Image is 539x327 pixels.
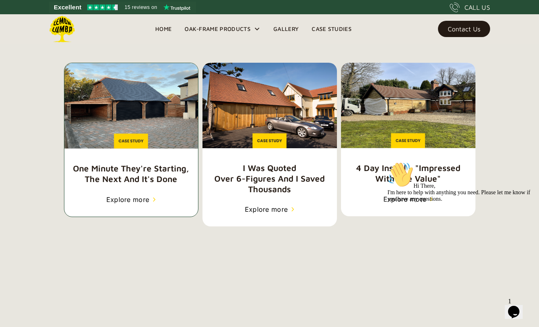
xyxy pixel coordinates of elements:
h5: 4 Day Install - "Impressed with the value" [352,163,464,184]
div: Explore more [245,204,288,214]
div: CALL US [464,2,490,12]
div: Contact Us [448,26,480,32]
iframe: chat widget [505,294,531,319]
span: Hi There, I'm here to help with anything you need. Please let me know if you have any questions. [3,24,146,44]
div: 👋Hi There,I'm here to help with anything you need. Please let me know if you have any questions. [3,3,150,44]
a: Gallery [267,23,305,35]
img: Trustpilot logo [163,4,190,11]
a: one minute they're starting, the next and it's doneExplore more [64,151,198,216]
h5: one minute they're starting, the next and it's done [64,163,198,184]
h5: I was quoted over 6-figures and I saved thousands [202,163,337,194]
div: Oak-Frame Products [178,14,267,44]
a: I was quotedover 6-figures and I saved thousandsExplore more [202,151,337,226]
div: Oak-Frame Products [185,24,251,34]
iframe: chat widget [384,158,531,290]
div: Explore more [383,194,427,204]
span: Excellent [54,2,81,12]
a: CALL US [450,2,490,12]
div: Explore more [106,195,150,204]
a: Case Studies [305,23,358,35]
a: Contact Us [438,21,490,37]
img: :wave: [3,3,29,29]
img: Trustpilot 4.5 stars [87,4,118,10]
a: Home [149,23,178,35]
a: 4 Day Install - "Impressedwith the value"Explore more [341,151,475,216]
a: See Lemon Lumba reviews on Trustpilot [49,2,196,13]
span: 15 reviews on [125,2,157,12]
